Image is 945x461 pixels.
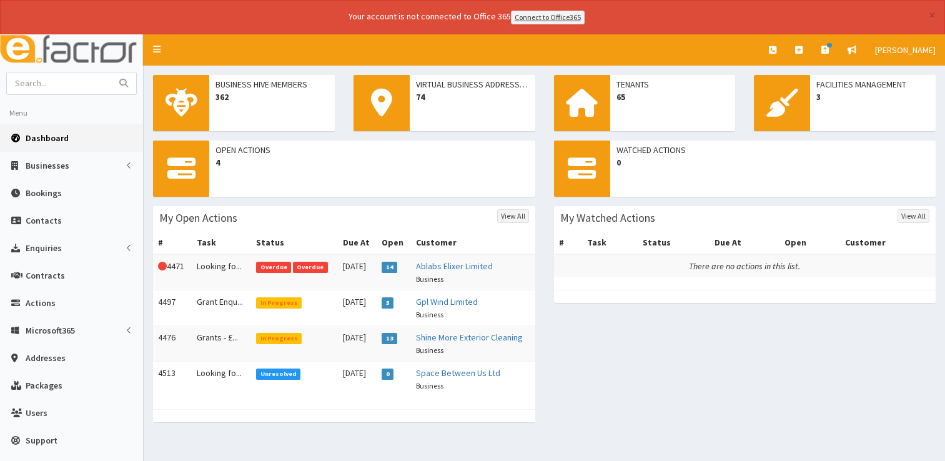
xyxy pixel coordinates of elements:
[101,10,832,24] div: Your account is not connected to Office 365
[416,367,500,379] a: Space Between Us Ltd
[616,78,730,91] span: Tenants
[192,361,252,397] td: Looking fo...
[616,156,930,169] span: 0
[866,34,945,66] a: [PERSON_NAME]
[416,296,478,307] a: Gpl Wind Limited
[153,325,192,361] td: 4476
[689,260,800,272] i: There are no actions in this list.
[582,231,638,254] th: Task
[256,262,291,273] span: Overdue
[338,254,377,290] td: [DATE]
[511,11,585,24] a: Connect to Office365
[416,260,493,272] a: Ablabs Elixer Limited
[159,212,237,224] h3: My Open Actions
[416,310,443,319] small: Business
[816,91,929,103] span: 3
[416,332,523,343] a: Shine More Exterior Cleaning
[192,254,252,290] td: Looking fo...
[382,297,393,309] span: 5
[616,144,930,156] span: Watched Actions
[338,231,377,254] th: Due At
[26,407,47,419] span: Users
[382,262,397,273] span: 14
[256,333,302,344] span: In Progress
[256,297,302,309] span: In Progress
[192,290,252,325] td: Grant Enqu...
[26,160,69,171] span: Businesses
[153,254,192,290] td: 4471
[497,209,529,223] a: View All
[192,231,252,254] th: Task
[7,72,112,94] input: Search...
[382,369,393,380] span: 0
[215,91,329,103] span: 362
[26,215,62,226] span: Contacts
[560,212,655,224] h3: My Watched Actions
[710,231,779,254] th: Due At
[416,274,443,284] small: Business
[215,156,529,169] span: 4
[153,290,192,325] td: 4497
[215,78,329,91] span: Business Hive Members
[26,132,69,144] span: Dashboard
[26,270,65,281] span: Contracts
[416,78,529,91] span: Virtual Business Addresses
[26,435,57,446] span: Support
[251,231,337,254] th: Status
[779,231,840,254] th: Open
[158,262,167,270] i: This Action is overdue!
[816,78,929,91] span: Facilities Management
[256,369,300,380] span: Unresolved
[416,345,443,355] small: Business
[26,352,66,364] span: Addresses
[153,231,192,254] th: #
[416,91,529,103] span: 74
[293,262,328,273] span: Overdue
[153,361,192,397] td: 4513
[411,231,535,254] th: Customer
[26,297,56,309] span: Actions
[616,91,730,103] span: 65
[382,333,397,344] span: 13
[377,231,410,254] th: Open
[416,381,443,390] small: Business
[26,325,75,336] span: Microsoft365
[638,231,710,254] th: Status
[338,290,377,325] td: [DATE]
[875,44,936,56] span: [PERSON_NAME]
[898,209,929,223] a: View All
[26,242,62,254] span: Enquiries
[554,231,582,254] th: #
[840,231,936,254] th: Customer
[215,144,529,156] span: Open Actions
[26,187,62,199] span: Bookings
[929,9,936,22] button: ×
[338,361,377,397] td: [DATE]
[338,325,377,361] td: [DATE]
[26,380,62,391] span: Packages
[192,325,252,361] td: Grants - £...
